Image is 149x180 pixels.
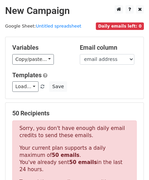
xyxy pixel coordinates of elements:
p: Your current plan supports a daily maximum of . You've already sent in the last 24 hours. [19,145,130,173]
a: Templates [12,71,42,79]
span: Daily emails left: 0 [96,22,144,30]
button: Save [49,81,67,92]
strong: 50 emails [69,159,97,165]
p: Sorry, you don't have enough daily email credits to send these emails. [19,125,130,139]
strong: 50 emails [52,152,79,158]
a: Daily emails left: 0 [96,23,144,29]
h5: 50 Recipients [12,110,137,117]
a: Untitled spreadsheet [36,23,81,29]
h2: New Campaign [5,5,144,17]
a: Load... [12,81,39,92]
a: Copy/paste... [12,54,54,65]
h5: Email column [80,44,137,51]
h5: Variables [12,44,70,51]
small: Google Sheet: [5,23,81,29]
